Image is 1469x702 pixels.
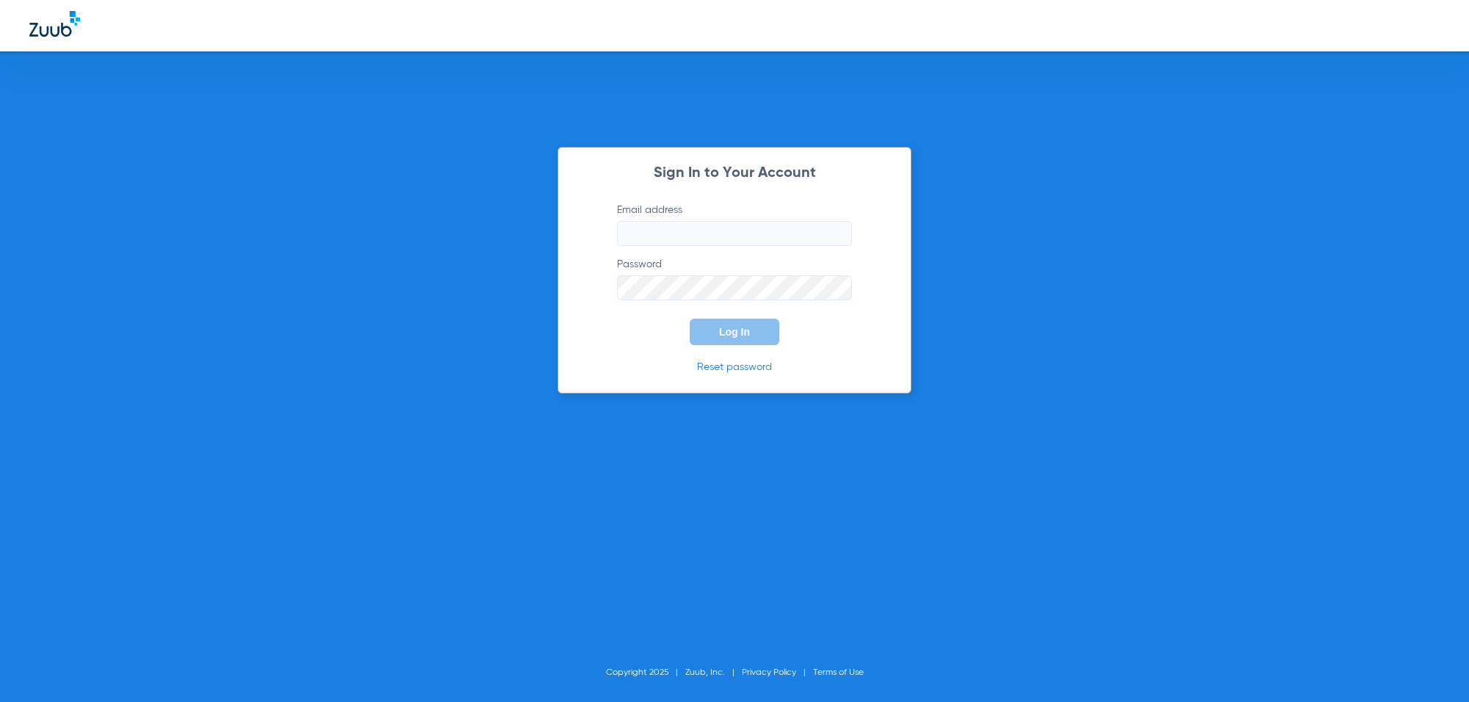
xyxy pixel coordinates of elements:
input: Password [617,275,852,300]
span: Log In [719,326,750,338]
a: Reset password [697,362,772,372]
li: Zuub, Inc. [685,665,742,680]
img: Zuub Logo [29,11,80,37]
iframe: Chat Widget [1396,632,1469,702]
input: Email address [617,221,852,246]
a: Privacy Policy [742,668,796,677]
h2: Sign In to Your Account [595,166,874,181]
label: Email address [617,203,852,246]
label: Password [617,257,852,300]
button: Log In [690,319,779,345]
li: Copyright 2025 [606,665,685,680]
a: Terms of Use [813,668,864,677]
